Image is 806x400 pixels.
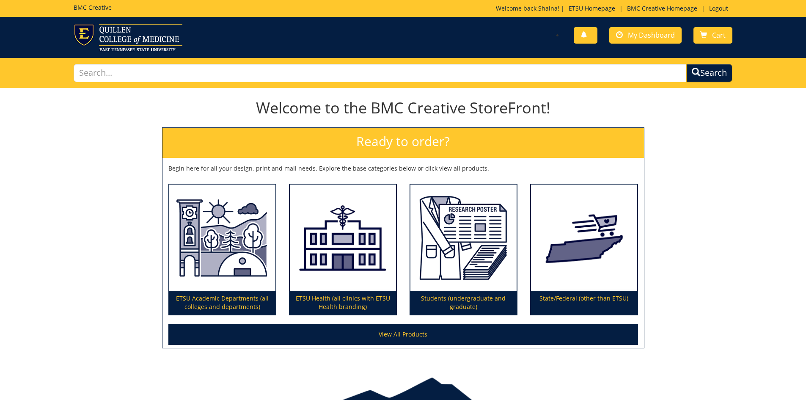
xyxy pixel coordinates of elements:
p: Students (undergraduate and graduate) [410,291,517,314]
a: Cart [693,27,732,44]
span: Cart [712,30,726,40]
a: Students (undergraduate and graduate) [410,185,517,315]
a: My Dashboard [609,27,682,44]
h1: Welcome to the BMC Creative StoreFront! [162,99,644,116]
img: ETSU Academic Departments (all colleges and departments) [169,185,275,291]
img: ETSU logo [74,24,182,51]
a: ETSU Homepage [564,4,619,12]
h5: BMC Creative [74,4,112,11]
p: ETSU Academic Departments (all colleges and departments) [169,291,275,314]
a: ETSU Academic Departments (all colleges and departments) [169,185,275,315]
button: Search [686,64,732,82]
a: BMC Creative Homepage [623,4,701,12]
a: ETSU Health (all clinics with ETSU Health branding) [290,185,396,315]
img: ETSU Health (all clinics with ETSU Health branding) [290,185,396,291]
p: ETSU Health (all clinics with ETSU Health branding) [290,291,396,314]
img: Students (undergraduate and graduate) [410,185,517,291]
input: Search... [74,64,687,82]
a: View All Products [168,324,638,345]
p: State/Federal (other than ETSU) [531,291,637,314]
a: Shaina [538,4,558,12]
p: Welcome back, ! | | | [496,4,732,13]
p: Begin here for all your design, print and mail needs. Explore the base categories below or click ... [168,164,638,173]
h2: Ready to order? [162,128,644,158]
span: My Dashboard [628,30,675,40]
a: Logout [705,4,732,12]
img: State/Federal (other than ETSU) [531,185,637,291]
a: State/Federal (other than ETSU) [531,185,637,315]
